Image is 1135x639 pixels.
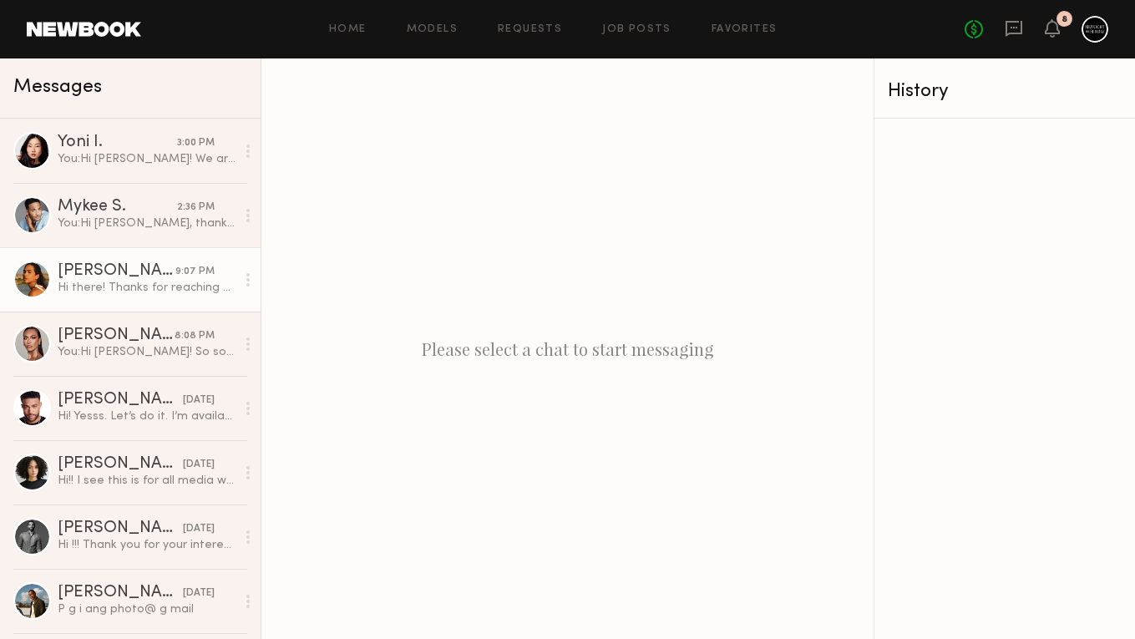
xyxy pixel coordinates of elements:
[1062,15,1067,24] div: 8
[177,200,215,216] div: 2:36 PM
[13,78,102,97] span: Messages
[58,134,177,151] div: Yoni I.
[183,393,215,408] div: [DATE]
[175,264,215,280] div: 9:07 PM
[888,82,1122,101] div: History
[58,263,175,280] div: [PERSON_NAME]
[183,521,215,537] div: [DATE]
[58,473,236,489] div: Hi!! I see this is for all media worldwide in perpetuity. Is this the intended usage for this adv...
[183,457,215,473] div: [DATE]
[58,392,183,408] div: [PERSON_NAME]
[58,601,236,617] div: P g i ang photo@ g mail
[175,328,215,344] div: 8:08 PM
[712,24,778,35] a: Favorites
[58,408,236,424] div: Hi! Yesss. Let’s do it. I’m available.
[58,520,183,537] div: [PERSON_NAME]
[58,151,236,167] div: You: Hi [PERSON_NAME]! We are waiting on final timing for the shoot and then i will send out an o...
[58,537,236,553] div: Hi !!! Thank you for your interest! I am currently booked out until the end of October, I’ve reac...
[58,456,183,473] div: [PERSON_NAME]
[58,344,236,360] div: You: Hi [PERSON_NAME]! So sorry for the delay- we are still waiting for client feedback. I hope t...
[329,24,367,35] a: Home
[58,216,236,231] div: You: Hi [PERSON_NAME], thank you for your response! We are wondering if there is any way you can ...
[261,58,874,639] div: Please select a chat to start messaging
[58,280,236,296] div: Hi there! Thanks for reaching out, I could possibly make [DATE] work, but [DATE] is actually bett...
[183,586,215,601] div: [DATE]
[602,24,671,35] a: Job Posts
[58,327,175,344] div: [PERSON_NAME]
[498,24,562,35] a: Requests
[177,135,215,151] div: 3:00 PM
[58,199,177,216] div: Mykee S.
[58,585,183,601] div: [PERSON_NAME]
[407,24,458,35] a: Models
